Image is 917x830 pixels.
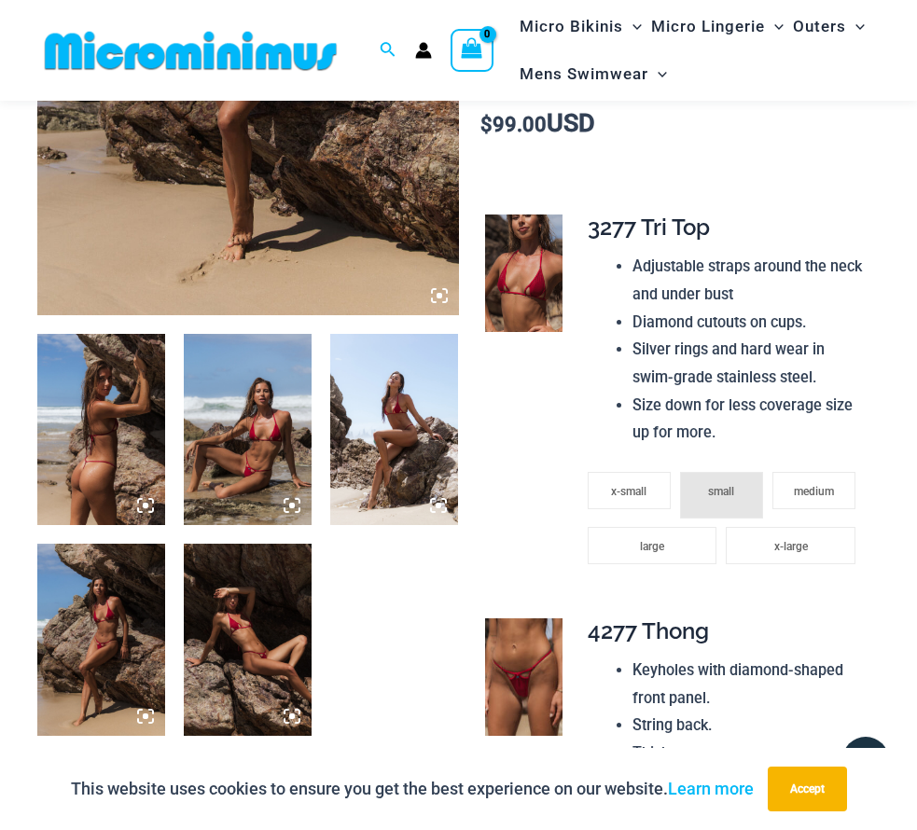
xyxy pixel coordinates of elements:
li: Diamond cutouts on cups. [632,309,865,337]
span: $ [480,113,493,136]
span: Outers [793,3,846,50]
span: Mens Swimwear [520,50,648,98]
bdi: 99.00 [480,113,547,136]
li: Adjustable straps around the neck and under bust [632,253,865,308]
a: Search icon link [380,39,396,62]
span: small [708,485,734,498]
span: large [640,540,664,553]
span: x-large [774,540,808,553]
img: Hurricane Red 3277 Tri Top 4277 Thong Bottom [37,334,165,526]
button: Accept [768,767,847,811]
a: Micro LingerieMenu ToggleMenu Toggle [646,3,788,50]
span: Menu Toggle [648,50,667,98]
img: Hurricane Red 3277 Tri Top 4277 Thong Bottom [37,544,165,736]
li: Size down for less coverage size up for more. [632,392,865,447]
span: x-small [611,485,646,498]
li: Thick straps. [632,740,865,768]
img: Hurricane Red 3277 Tri Top 4277 Thong Bottom [184,544,312,736]
a: View Shopping Cart, empty [451,29,493,72]
a: Micro BikinisMenu ToggleMenu Toggle [515,3,646,50]
a: Mens SwimwearMenu ToggleMenu Toggle [515,50,672,98]
li: large [588,527,717,564]
a: Learn more [668,779,754,798]
li: Keyholes with diamond-shaped front panel. [632,657,865,712]
span: Menu Toggle [846,3,865,50]
span: Micro Lingerie [651,3,765,50]
span: 3277 Tri Top [588,214,710,241]
p: USD [476,110,880,139]
span: 4277 Thong [588,617,709,644]
img: MM SHOP LOGO FLAT [37,30,344,72]
li: Silver rings and hard wear in swim-grade stainless steel. [632,336,865,391]
a: Account icon link [415,42,432,59]
li: String back. [632,712,865,740]
li: medium [772,472,855,509]
span: Menu Toggle [765,3,784,50]
span: Menu Toggle [623,3,642,50]
span: Micro Bikinis [520,3,623,50]
img: Hurricane Red 3277 Tri Top 4277 Thong Bottom [485,214,563,332]
a: OutersMenu ToggleMenu Toggle [788,3,869,50]
li: small [680,472,763,519]
img: Hurricane Red 3277 Tri Top 4277 Thong Bottom [485,618,563,736]
li: x-large [726,527,855,564]
span: medium [794,485,834,498]
img: Hurricane Red 3277 Tri Top 4277 Thong Bottom [184,334,312,526]
li: x-small [588,472,671,509]
img: Hurricane Red 3277 Tri Top 4277 Thong Bottom [330,334,458,526]
p: This website uses cookies to ensure you get the best experience on our website. [71,775,754,803]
